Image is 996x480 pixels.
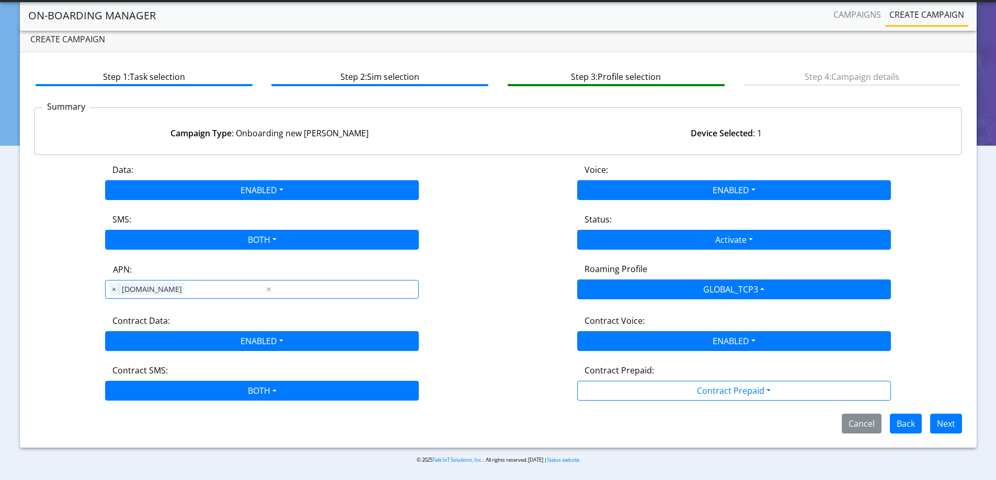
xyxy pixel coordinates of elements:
button: ENABLED [105,180,419,200]
button: ENABLED [105,331,419,351]
button: Cancel [842,414,881,434]
label: Status: [585,213,612,226]
label: SMS: [112,213,131,226]
p: © 2025 . All rights reserved.[DATE] | [257,456,739,464]
label: Voice: [585,163,608,176]
button: BOTH [105,381,419,401]
span: [DOMAIN_NAME] [119,283,185,296]
button: ENABLED [577,180,891,200]
strong: Device Selected [691,127,753,139]
button: ENABLED [577,331,891,351]
label: Contract Data: [112,314,170,327]
label: Contract Voice: [585,314,645,327]
button: GLOBAL_TCP3 [577,279,891,299]
label: Contract Prepaid: [585,364,654,377]
div: Create campaign [20,27,977,52]
div: : 1 [498,127,955,139]
button: Contract Prepaid [577,381,891,401]
btn: Step 3: Profile selection [508,66,725,86]
btn: Step 1: Task selection [36,66,253,86]
a: Campaigns [829,4,885,25]
p: Summary [43,100,90,113]
label: Data: [112,163,133,176]
button: Activate [577,230,891,250]
a: Telit IoT Solutions, Inc. [432,456,483,463]
a: Create campaign [885,4,968,25]
button: BOTH [105,230,419,250]
btn: Step 4: Campaign details [743,66,960,86]
label: Roaming Profile [585,263,647,275]
label: APN: [113,263,132,276]
a: On-Boarding Manager [28,5,156,26]
strong: Campaign Type [170,127,232,139]
button: Back [890,414,922,434]
span: × [109,283,119,296]
btn: Step 2: Sim selection [271,66,488,86]
button: Next [930,414,962,434]
span: Clear all [265,283,273,296]
a: Status website [547,456,579,463]
label: Contract SMS: [112,364,168,377]
div: : Onboarding new [PERSON_NAME] [41,127,498,139]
